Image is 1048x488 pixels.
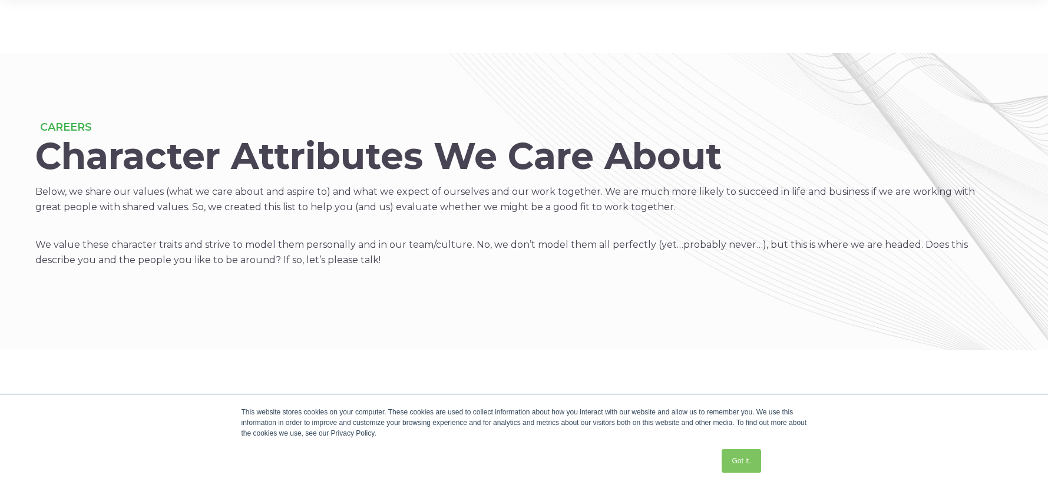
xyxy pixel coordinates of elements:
[35,184,989,215] p: Below, we share our values (what we care about and aspire to) and what we expect of ourselves and...
[722,449,761,473] a: Got it.
[35,119,92,135] div: CAREERS
[35,222,989,268] p: We value these character traits and strive to model them personally and in our team/culture. No, ...
[242,407,807,439] div: This website stores cookies on your computer. These cookies are used to collect information about...
[35,135,989,177] h1: Character Attributes We Care About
